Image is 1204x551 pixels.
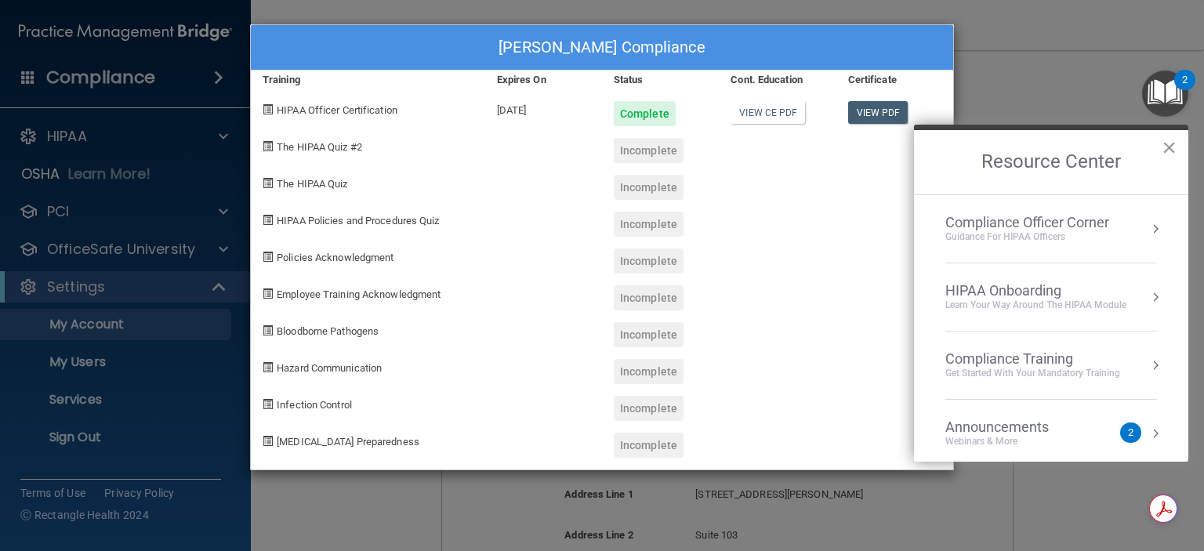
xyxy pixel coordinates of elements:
[945,214,1109,231] div: Compliance Officer Corner
[836,71,953,89] div: Certificate
[719,71,836,89] div: Cont. Education
[945,230,1109,244] div: Guidance for HIPAA Officers
[614,101,676,126] div: Complete
[277,399,352,411] span: Infection Control
[945,419,1080,436] div: Announcements
[614,322,684,347] div: Incomplete
[614,359,684,384] div: Incomplete
[945,299,1126,312] div: Learn Your Way around the HIPAA module
[1182,80,1188,100] div: 2
[277,104,397,116] span: HIPAA Officer Certification
[277,288,441,300] span: Employee Training Acknowledgment
[1142,71,1188,117] button: Open Resource Center, 2 new notifications
[848,101,908,124] a: View PDF
[277,252,393,263] span: Policies Acknowledgment
[1126,472,1185,531] iframe: Drift Widget Chat Controller
[914,125,1188,462] div: Resource Center
[614,212,684,237] div: Incomplete
[614,175,684,200] div: Incomplete
[277,215,439,227] span: HIPAA Policies and Procedures Quiz
[945,350,1120,368] div: Compliance Training
[914,130,1188,194] h2: Resource Center
[277,436,419,448] span: [MEDICAL_DATA] Preparedness
[614,248,684,274] div: Incomplete
[731,101,805,124] a: View CE PDF
[277,362,382,374] span: Hazard Communication
[614,433,684,458] div: Incomplete
[277,325,379,337] span: Bloodborne Pathogens
[614,138,684,163] div: Incomplete
[251,71,485,89] div: Training
[277,141,362,153] span: The HIPAA Quiz #2
[945,367,1120,380] div: Get Started with your mandatory training
[277,178,347,190] span: The HIPAA Quiz
[945,282,1126,299] div: HIPAA Onboarding
[614,285,684,310] div: Incomplete
[602,71,719,89] div: Status
[251,25,953,71] div: [PERSON_NAME] Compliance
[1162,135,1177,160] button: Close
[485,71,602,89] div: Expires On
[614,396,684,421] div: Incomplete
[945,435,1080,448] div: Webinars & More
[485,89,602,126] div: [DATE]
